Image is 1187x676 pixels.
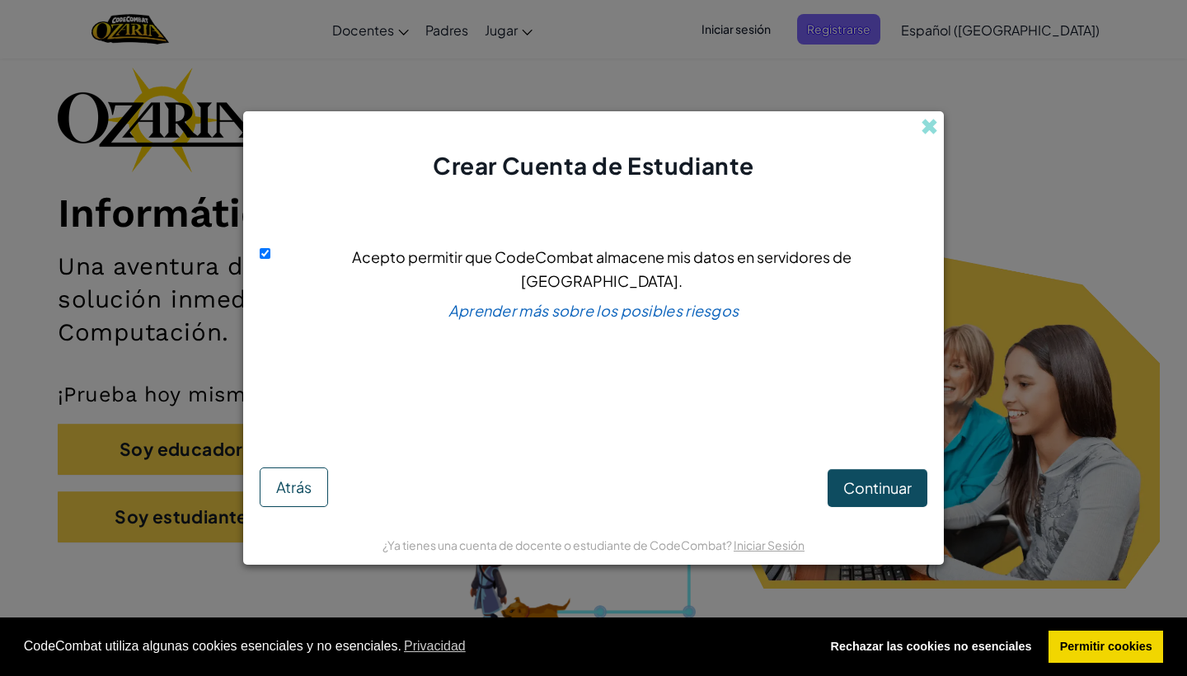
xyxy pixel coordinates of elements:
[382,538,734,552] span: ¿Ya tienes una cuenta de docente o estudiante de CodeCombat?
[828,469,927,507] button: Continuar
[433,151,754,180] span: Crear Cuenta de Estudiante
[1049,631,1163,664] a: allow cookies
[352,247,852,290] span: Acepto permitir que CodeCombat almacene mis datos en servidores de [GEOGRAPHIC_DATA].
[276,477,312,496] span: Atrás
[448,301,739,320] a: Aprender más sobre los posibles riesgos
[24,634,806,659] span: CodeCombat utiliza algunas cookies esenciales y no esenciales.
[260,467,328,507] button: Atrás
[734,538,805,552] a: Iniciar Sesión
[260,248,270,259] input: Acepto permitir que CodeCombat almacene mis datos en servidores de [GEOGRAPHIC_DATA].
[471,380,716,397] p: Si no estás seguro, pregúntale a tu docente.
[843,478,912,497] span: Continuar
[819,631,1043,664] a: deny cookies
[401,634,468,659] a: learn more about cookies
